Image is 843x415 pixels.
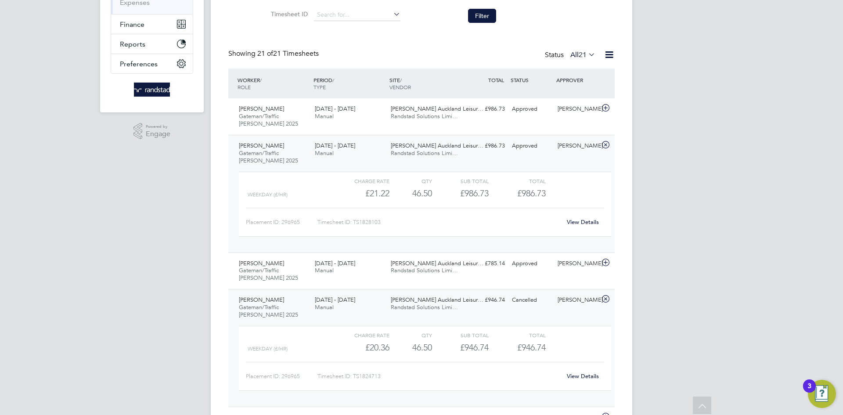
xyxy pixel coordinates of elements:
span: Manual [315,112,334,120]
span: ROLE [238,83,251,90]
div: Charge rate [333,330,389,340]
div: £785.14 [463,256,508,271]
a: Go to home page [111,83,193,97]
span: £986.73 [517,188,546,198]
div: 3 [807,386,811,397]
span: Preferences [120,60,158,68]
span: / [400,76,402,83]
div: £21.22 [333,186,389,201]
div: [PERSON_NAME] [554,139,600,153]
span: Manual [315,149,334,157]
div: £946.74 [432,340,489,355]
div: Showing [228,49,321,58]
div: Approved [508,139,554,153]
div: Timesheet ID: TS1824713 [317,369,561,383]
button: Open Resource Center, 3 new notifications [808,380,836,408]
span: Randstad Solutions Limi… [391,112,458,120]
span: [PERSON_NAME] [239,296,284,303]
div: Status [545,49,597,61]
label: Timesheet ID [268,10,308,18]
span: Finance [120,20,144,29]
span: 21 [579,51,587,59]
span: £946.74 [517,342,546,353]
span: 21 Timesheets [257,49,319,58]
button: Reports [111,34,193,54]
div: £986.73 [463,102,508,116]
div: Total [489,330,545,340]
div: Sub Total [432,330,489,340]
span: [PERSON_NAME] Auckland Leisur… [391,105,483,112]
span: Gateman/Traffic [PERSON_NAME] 2025 [239,149,298,164]
a: View Details [567,372,599,380]
span: Randstad Solutions Limi… [391,267,458,274]
div: QTY [389,330,432,340]
span: Engage [146,130,170,138]
div: Cancelled [508,293,554,307]
span: [PERSON_NAME] [239,105,284,112]
div: [PERSON_NAME] [554,293,600,307]
input: Search for... [314,9,400,21]
div: [PERSON_NAME] [554,102,600,116]
span: Gateman/Traffic [PERSON_NAME] 2025 [239,267,298,281]
span: Randstad Solutions Limi… [391,149,458,157]
div: £946.74 [463,293,508,307]
div: Timesheet ID: TS1828103 [317,215,561,229]
span: TOTAL [488,76,504,83]
span: [PERSON_NAME] [239,142,284,149]
span: WEEKDAY (£/HR) [248,346,288,352]
button: Filter [468,9,496,23]
div: PERIOD [311,72,387,95]
label: All [570,51,595,59]
div: WORKER [235,72,311,95]
span: Reports [120,40,145,48]
div: Approved [508,256,554,271]
button: Preferences [111,54,193,73]
span: Gateman/Traffic [PERSON_NAME] 2025 [239,303,298,318]
div: [PERSON_NAME] [554,256,600,271]
span: Manual [315,267,334,274]
span: TYPE [313,83,326,90]
span: [PERSON_NAME] Auckland Leisur… [391,296,483,303]
span: [DATE] - [DATE] [315,142,355,149]
div: £986.73 [432,186,489,201]
div: Charge rate [333,176,389,186]
div: Sub Total [432,176,489,186]
div: 46.50 [389,186,432,201]
span: [DATE] - [DATE] [315,260,355,267]
span: [DATE] - [DATE] [315,296,355,303]
span: / [260,76,262,83]
div: Placement ID: 296965 [246,215,317,229]
div: Total [489,176,545,186]
span: [DATE] - [DATE] [315,105,355,112]
a: View Details [567,218,599,226]
span: Manual [315,303,334,311]
div: SITE [387,72,463,95]
span: Randstad Solutions Limi… [391,303,458,311]
div: QTY [389,176,432,186]
div: 46.50 [389,340,432,355]
span: WEEKDAY (£/HR) [248,191,288,198]
span: [PERSON_NAME] Auckland Leisur… [391,260,483,267]
button: Finance [111,14,193,34]
span: / [332,76,334,83]
span: Powered by [146,123,170,130]
span: 21 of [257,49,273,58]
div: £986.73 [463,139,508,153]
div: APPROVER [554,72,600,88]
div: STATUS [508,72,554,88]
div: Placement ID: 296965 [246,369,317,383]
a: Powered byEngage [133,123,171,140]
div: £20.36 [333,340,389,355]
div: Approved [508,102,554,116]
span: Gateman/Traffic [PERSON_NAME] 2025 [239,112,298,127]
span: VENDOR [389,83,411,90]
span: [PERSON_NAME] [239,260,284,267]
img: randstad-logo-retina.png [134,83,170,97]
span: [PERSON_NAME] Auckland Leisur… [391,142,483,149]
